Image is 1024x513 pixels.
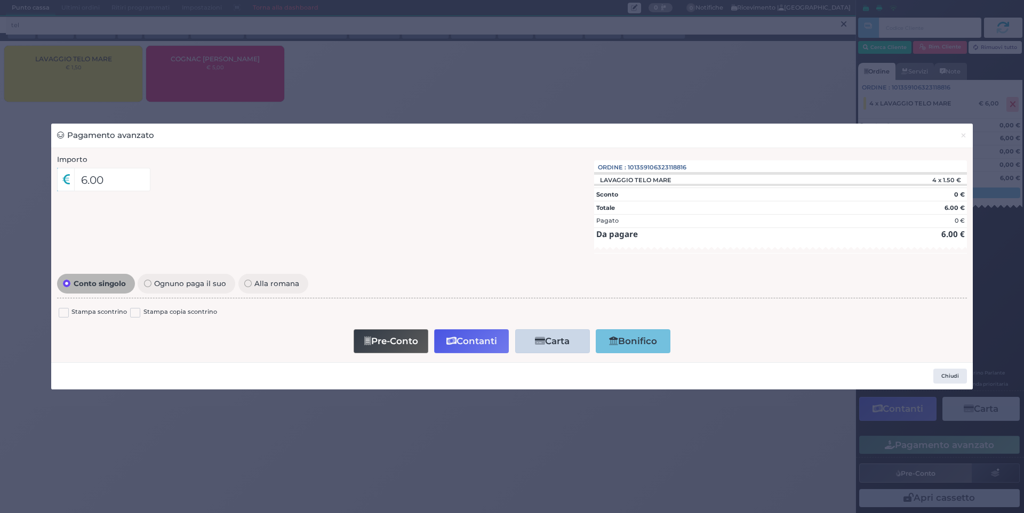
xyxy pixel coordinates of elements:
strong: Da pagare [596,229,638,239]
strong: 6.00 € [945,204,965,211]
strong: 6.00 € [941,229,965,239]
label: Importo [57,154,87,165]
span: Ognuno paga il suo [151,280,229,287]
strong: Totale [596,204,615,211]
span: Conto singolo [70,280,129,287]
h3: Pagamento avanzato [57,129,154,142]
button: Pre-Conto [354,329,428,353]
div: 4 x 1.50 € [874,176,967,184]
strong: Sconto [596,191,618,198]
span: Ordine : [598,163,626,172]
div: LAVAGGIO TELO MARE [594,176,677,184]
button: Chiudi [954,124,973,148]
button: Carta [515,329,590,353]
div: 0 € [955,216,965,225]
span: 101359106323118816 [628,163,686,172]
input: Es. 30.99 [74,168,150,191]
strong: 0 € [954,191,965,198]
label: Stampa scontrino [71,307,127,317]
button: Contanti [434,329,509,353]
button: Chiudi [933,369,967,384]
span: × [960,129,967,141]
label: Stampa copia scontrino [143,307,217,317]
button: Bonifico [596,329,670,353]
span: Alla romana [252,280,302,287]
div: Pagato [596,216,619,225]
